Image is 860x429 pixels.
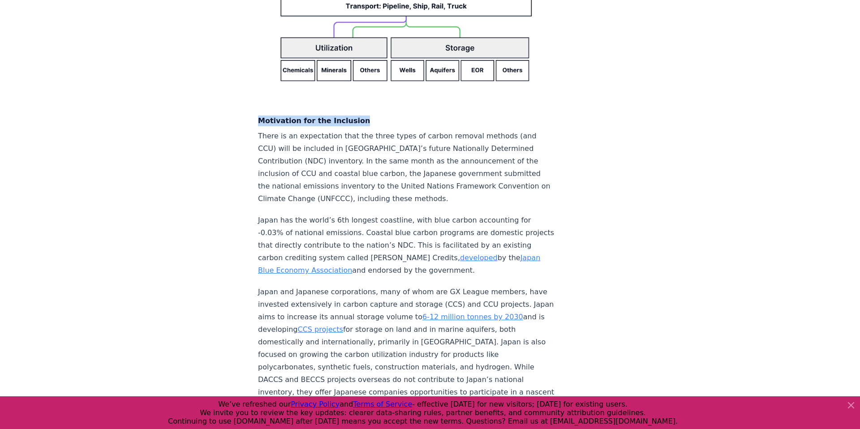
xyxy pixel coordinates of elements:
a: developed [460,253,498,262]
a: 6-12 million tonnes by 2030 [422,313,523,321]
p: There is an expectation that the three types of carbon removal methods (and CCU) will be included... [258,130,555,205]
p: Japan has the world’s 6th longest coastline, with blue carbon accounting for -0.03% of national e... [258,214,555,277]
p: Japan and Japanese corporations, many of whom are GX League members, have invested extensively in... [258,286,555,411]
a: CCS projects [297,325,343,334]
h4: Motivation for the Inclusion [258,116,555,126]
